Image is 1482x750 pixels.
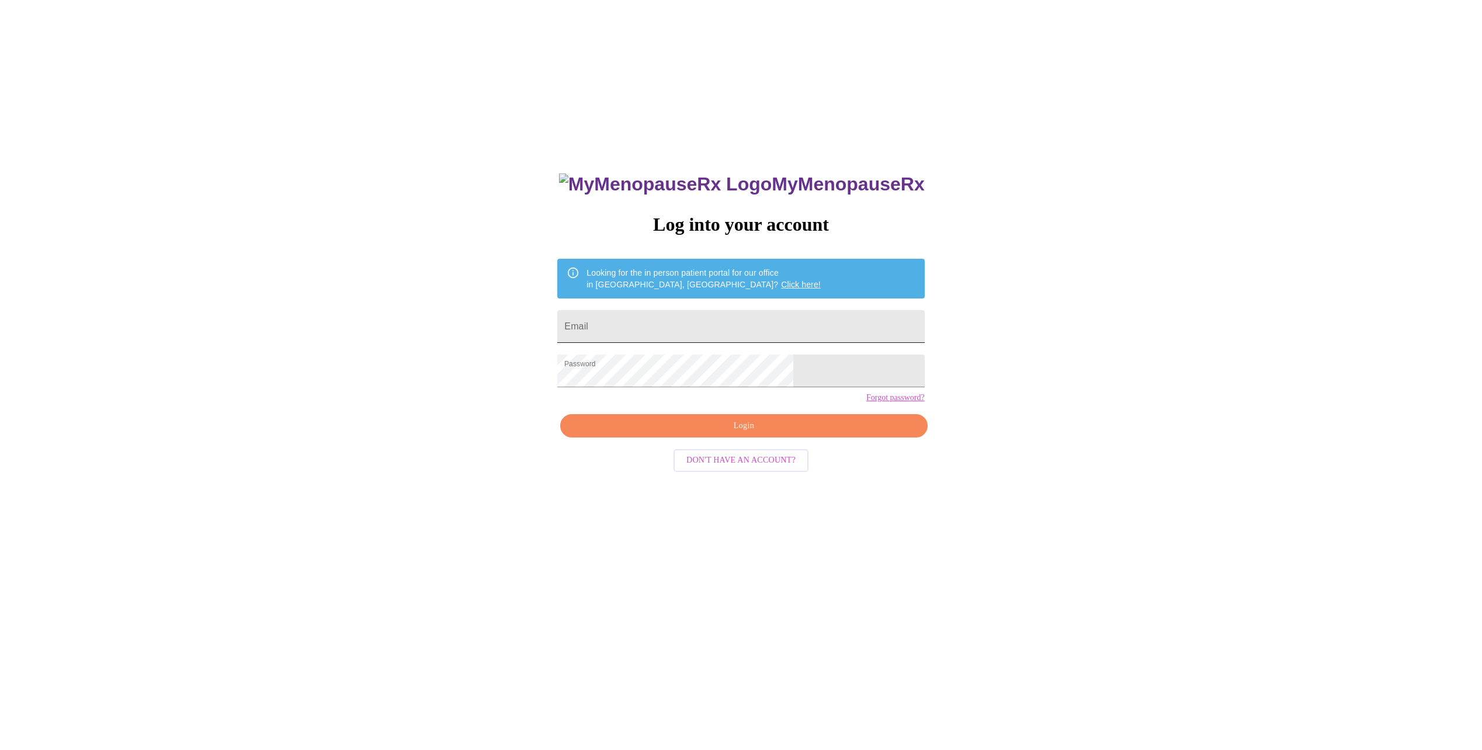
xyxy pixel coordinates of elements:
[586,262,821,295] div: Looking for the in person patient portal for our office in [GEOGRAPHIC_DATA], [GEOGRAPHIC_DATA]?
[781,280,821,289] a: Click here!
[557,214,924,235] h3: Log into your account
[671,454,811,464] a: Don't have an account?
[574,419,914,433] span: Login
[559,173,925,195] h3: MyMenopauseRx
[674,449,808,472] button: Don't have an account?
[866,393,925,402] a: Forgot password?
[560,414,927,438] button: Login
[686,453,796,468] span: Don't have an account?
[559,173,772,195] img: MyMenopauseRx Logo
